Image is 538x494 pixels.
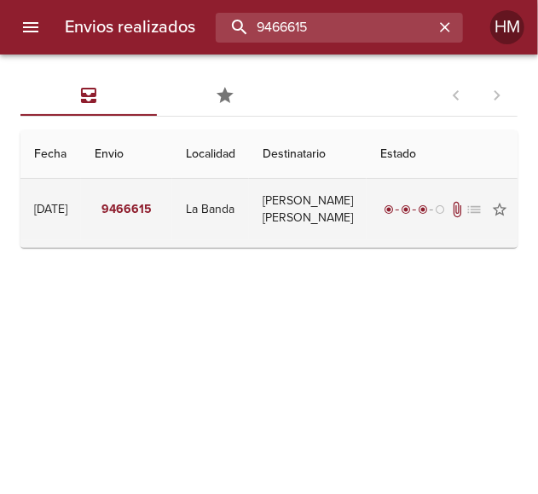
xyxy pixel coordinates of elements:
div: En viaje [380,201,448,218]
input: buscar [216,13,434,43]
span: No tiene pedido asociado [466,201,483,218]
div: HM [490,10,524,44]
span: radio_button_unchecked [435,204,445,215]
span: radio_button_checked [401,204,411,215]
span: radio_button_checked [384,204,394,215]
button: 9466615 [95,194,159,226]
div: [DATE] [34,202,67,216]
span: Pagina anterior [436,86,477,103]
td: La Banda [172,179,249,240]
button: Agregar a favoritos [483,192,517,227]
div: Abrir información de usuario [490,10,524,44]
span: radio_button_checked [418,204,428,215]
th: Fecha [20,130,81,179]
span: Tiene documentos adjuntos [448,201,466,218]
th: Envio [81,130,172,179]
td: [PERSON_NAME] [PERSON_NAME] [249,179,367,240]
th: Destinatario [249,130,367,179]
span: Pagina siguiente [477,75,518,116]
th: Localidad [172,130,249,179]
h6: Envios realizados [65,14,195,41]
button: menu [10,7,51,48]
span: star_border [491,201,508,218]
em: 9466615 [101,199,152,221]
div: Tabs Envios [20,75,293,116]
